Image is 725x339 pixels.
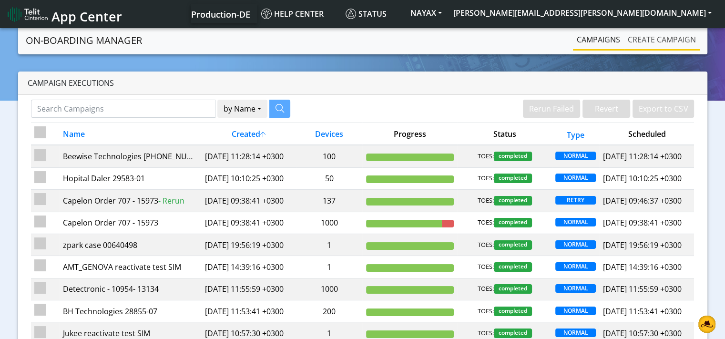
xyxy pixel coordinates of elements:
span: TOES: [478,218,494,227]
div: AMT_GENOVA reactivate test SIM [62,261,198,273]
span: [DATE] 19:56:19 +0300 [603,240,682,250]
span: NORMAL [555,262,596,271]
td: [DATE] 14:39:16 +0300 [202,256,296,278]
span: [DATE] 10:10:25 +0300 [603,173,682,184]
th: Progress [362,123,457,145]
span: completed [494,329,532,338]
span: TOES: [478,152,494,161]
span: NORMAL [555,284,596,293]
span: [DATE] 09:46:37 +0300 [603,195,682,206]
span: NORMAL [555,329,596,337]
td: [DATE] 09:38:41 +0300 [202,212,296,234]
button: Rerun Failed [523,100,580,118]
span: [DATE] 11:55:59 +0300 [603,284,682,294]
td: 1 [296,234,362,256]
div: BH Technologies 28855-07 [62,306,198,317]
button: Export to CSV [633,100,694,118]
span: [DATE] 11:28:14 +0300 [603,151,682,162]
span: TOES: [478,307,494,316]
span: [DATE] 14:39:16 +0300 [603,262,682,272]
td: [DATE] 11:53:41 +0300 [202,300,296,322]
button: by Name [217,100,267,118]
img: knowledge.svg [261,9,272,19]
span: [DATE] 10:57:30 +0300 [603,328,682,339]
td: 1 [296,256,362,278]
th: Type [552,123,599,145]
span: Help center [261,9,324,19]
td: 1000 [296,278,362,300]
span: - Rerun [158,195,184,206]
a: Create campaign [624,30,700,49]
span: RETRY [555,196,596,205]
span: completed [494,174,532,183]
a: Help center [257,4,342,23]
span: completed [494,218,532,227]
button: Revert [582,100,630,118]
button: [PERSON_NAME][EMAIL_ADDRESS][PERSON_NAME][DOMAIN_NAME] [448,4,717,21]
td: [DATE] 09:38:41 +0300 [202,190,296,212]
span: TOES: [478,329,494,338]
div: Jukee reactivate test SIM [62,328,198,339]
span: NORMAL [555,307,596,315]
button: NAYAX [405,4,448,21]
span: TOES: [478,240,494,250]
span: TOES: [478,196,494,205]
a: Status [342,4,405,23]
td: [DATE] 11:55:59 +0300 [202,278,296,300]
span: NORMAL [555,240,596,249]
div: Capelon Order 707 - 15973 [62,195,198,206]
span: Status [346,9,387,19]
input: Search Campaigns [31,100,216,118]
div: Beewise Technologies [PHONE_NUMBER] [62,151,198,162]
div: Detectronic - 10954- 13134 [62,283,198,295]
span: TOES: [478,262,494,272]
th: Scheduled [599,123,694,145]
td: [DATE] 19:56:19 +0300 [202,234,296,256]
div: Capelon Order 707 - 15973 [62,217,198,228]
span: completed [494,284,532,294]
span: completed [494,240,532,250]
span: NORMAL [555,218,596,226]
span: App Center [51,8,122,25]
td: 50 [296,167,362,189]
td: 1000 [296,212,362,234]
td: 100 [296,145,362,167]
div: Campaign Executions [18,72,707,95]
th: Name [59,123,201,145]
span: TOES: [478,174,494,183]
div: zpark case 00640498 [62,239,198,251]
span: NORMAL [555,152,596,160]
td: [DATE] 10:10:25 +0300 [202,167,296,189]
img: logo-telit-cinterion-gw-new.png [8,7,48,22]
span: NORMAL [555,174,596,182]
td: 137 [296,190,362,212]
span: Production-DE [191,9,250,20]
a: Your current platform instance [191,4,250,23]
th: Status [457,123,552,145]
td: [DATE] 11:28:14 +0300 [202,145,296,167]
a: On-Boarding Manager [26,31,142,50]
th: Devices [296,123,362,145]
a: Campaigns [573,30,624,49]
span: completed [494,307,532,316]
span: [DATE] 09:38:41 +0300 [603,217,682,228]
span: completed [494,262,532,272]
img: status.svg [346,9,356,19]
span: completed [494,196,532,205]
div: Hopital Daler 29583-01 [62,173,198,184]
a: App Center [8,4,121,24]
th: Created [202,123,296,145]
span: completed [494,152,532,161]
span: [DATE] 11:53:41 +0300 [603,306,682,317]
td: 200 [296,300,362,322]
span: TOES: [478,284,494,294]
